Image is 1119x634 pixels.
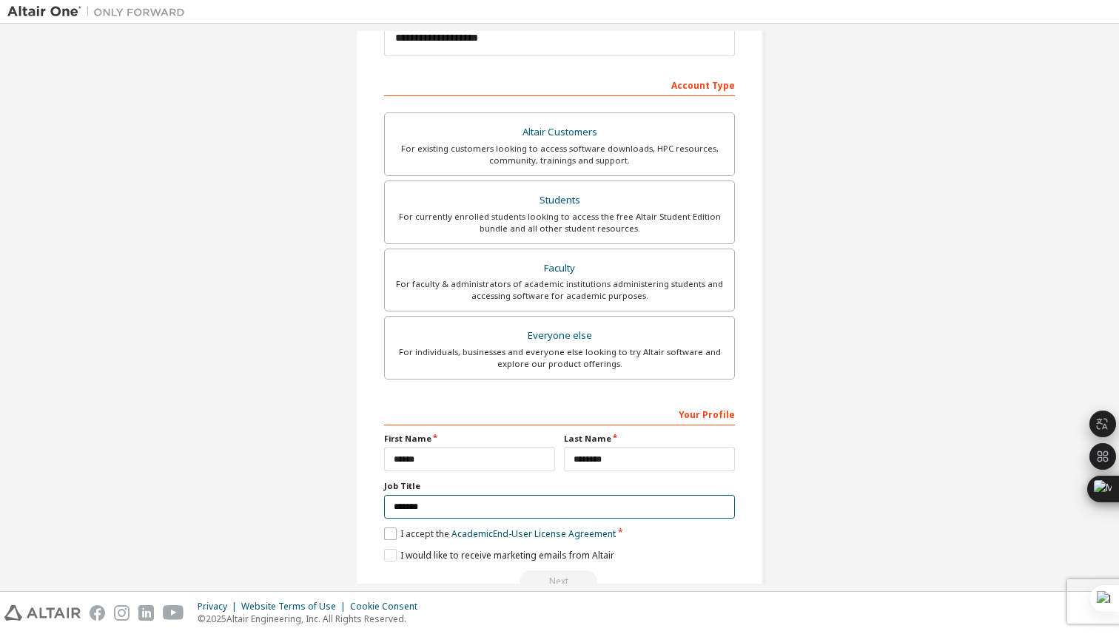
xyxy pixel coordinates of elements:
label: I would like to receive marketing emails from Altair [384,549,614,562]
div: Your Profile [384,402,735,425]
div: For individuals, businesses and everyone else looking to try Altair software and explore our prod... [394,346,725,370]
div: Cookie Consent [350,601,426,613]
div: For currently enrolled students looking to access the free Altair Student Edition bundle and all ... [394,211,725,235]
div: For existing customers looking to access software downloads, HPC resources, community, trainings ... [394,143,725,166]
div: Everyone else [394,326,725,346]
div: Faculty [394,258,725,279]
div: Altair Customers [394,122,725,143]
p: © 2025 Altair Engineering, Inc. All Rights Reserved. [198,613,426,625]
div: Read and acccept EULA to continue [384,570,735,593]
img: Altair One [7,4,192,19]
img: altair_logo.svg [4,605,81,621]
label: Job Title [384,480,735,492]
div: Privacy [198,601,241,613]
div: Students [394,190,725,211]
label: First Name [384,433,555,445]
img: instagram.svg [114,605,130,621]
img: youtube.svg [163,605,184,621]
img: facebook.svg [90,605,105,621]
img: linkedin.svg [138,605,154,621]
div: Account Type [384,72,735,96]
label: Last Name [564,433,735,445]
div: Website Terms of Use [241,601,350,613]
div: For faculty & administrators of academic institutions administering students and accessing softwa... [394,278,725,302]
label: I accept the [384,527,616,540]
a: Academic End-User License Agreement [451,527,616,540]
